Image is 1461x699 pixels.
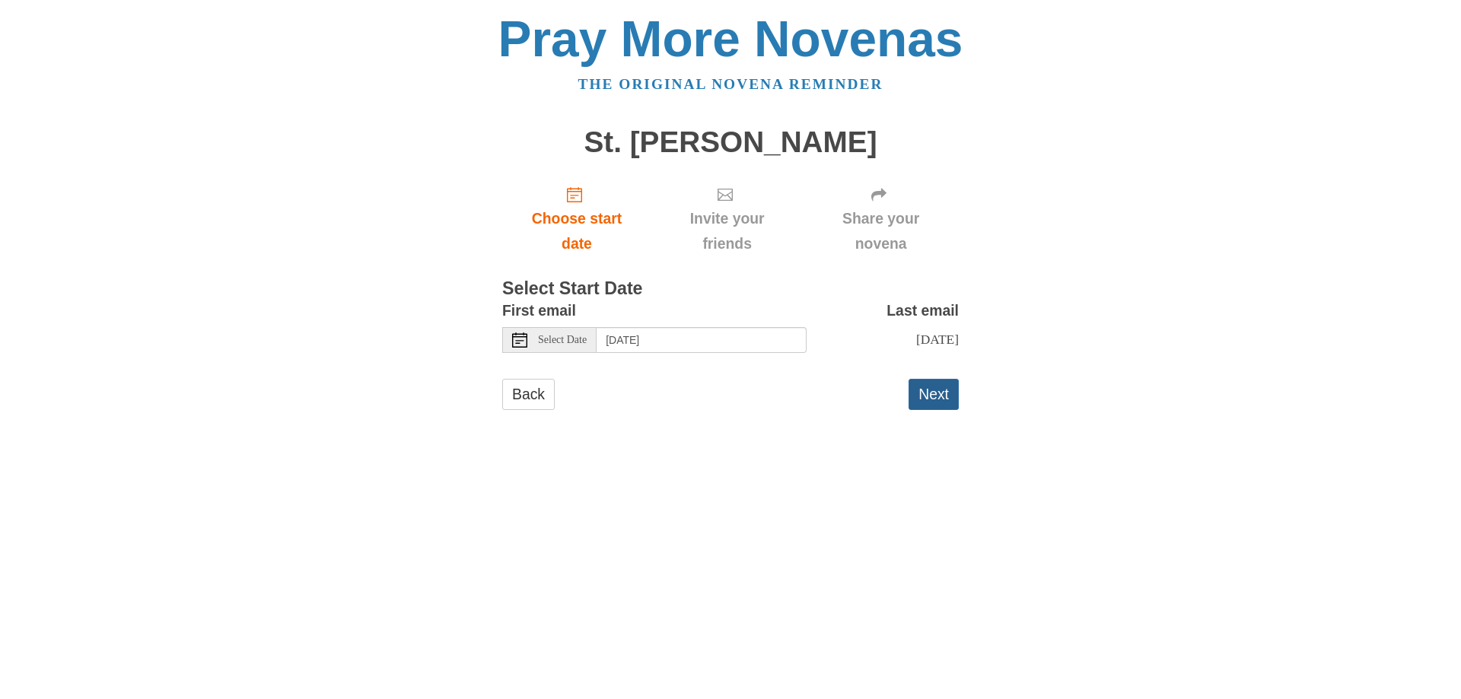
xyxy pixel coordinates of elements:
[667,206,788,256] span: Invite your friends
[502,298,576,323] label: First email
[909,379,959,410] button: Next
[502,173,651,264] a: Choose start date
[886,298,959,323] label: Last email
[502,279,959,299] h3: Select Start Date
[517,206,636,256] span: Choose start date
[578,76,883,92] a: The original novena reminder
[502,126,959,159] h1: St. [PERSON_NAME]
[803,173,959,264] div: Click "Next" to confirm your start date first.
[498,11,963,67] a: Pray More Novenas
[916,332,959,347] span: [DATE]
[651,173,803,264] div: Click "Next" to confirm your start date first.
[502,379,555,410] a: Back
[538,335,587,345] span: Select Date
[818,206,944,256] span: Share your novena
